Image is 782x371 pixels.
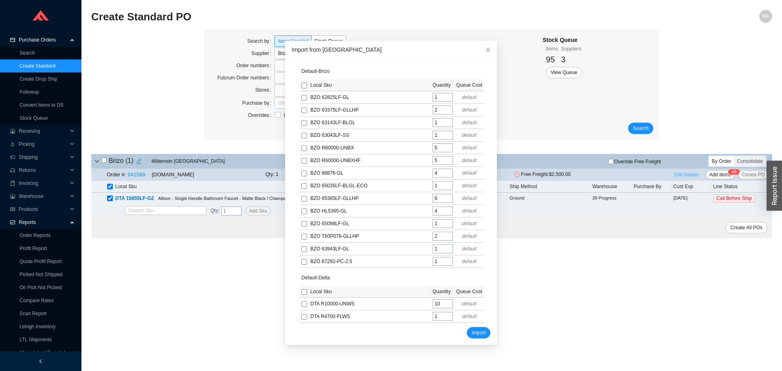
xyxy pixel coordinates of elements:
[158,196,309,201] span: Albion - Single Handle Bathroom Faucet - Matte Black / Champagne Bronze
[462,158,477,163] i: default
[20,337,52,342] a: LTL Shipments
[20,233,51,238] a: Order Reports
[20,246,47,251] a: Profit Report
[546,55,555,64] span: 95
[462,107,477,113] i: default
[278,48,401,59] span: Brizo
[712,181,772,193] th: Line Status
[246,206,270,215] button: Add Sku
[278,38,308,44] span: Items Needed
[19,203,68,216] span: Products
[462,233,477,239] i: default
[628,123,653,134] button: Search
[115,195,154,201] span: DTA 15855LF-GZ
[19,151,68,164] span: Shipping
[281,111,315,119] span: Ignore status
[734,156,766,166] div: Consolidate
[462,301,477,307] i: default
[462,259,477,264] i: default
[309,298,431,310] td: DTA R10000-UNWS
[734,169,737,175] span: 6
[706,170,734,179] button: Add Items
[278,99,316,107] input: 09/26/2025
[309,192,431,205] td: BZO 65365LF-GLLHP
[462,145,477,151] i: default
[462,170,477,176] i: default
[236,60,275,71] label: Order numbers
[211,208,218,213] span: Qty
[10,181,15,186] span: book
[549,171,571,177] span: $2,500.00
[431,286,455,298] th: Quantity
[608,159,613,164] input: Override Free Freight
[20,350,82,356] a: Mismatched Freight Invoices
[20,298,54,303] a: Compare Rates
[479,41,497,59] button: Close
[247,35,275,47] label: Search by
[211,206,220,215] span: :
[309,205,431,217] td: BZO HL5365-GL
[309,286,431,298] th: Local Sku
[115,182,137,191] span: Local Sku
[309,180,431,192] td: BZO 65035LF-BLGL-ECO
[107,171,126,178] span: Order #:
[713,194,755,202] span: Call Before Ship
[462,94,477,100] i: default
[543,35,582,45] div: Stock Queue
[276,171,279,177] span: 1
[508,193,591,205] td: Ground
[19,177,68,190] span: Invoicing
[152,171,194,178] span: [DOMAIN_NAME]
[133,156,145,167] button: edit
[20,311,47,316] a: Scan Report
[134,158,144,164] span: edit
[633,124,648,132] span: Search
[266,171,275,177] span: Qty:
[462,208,477,214] i: default
[20,259,62,264] a: Quote Profit Report
[242,97,275,109] label: Purchase by
[730,224,762,232] span: Create All POs
[91,10,602,24] h2: Create Standard PO
[762,10,769,23] span: ML
[19,138,68,151] span: Picking
[462,183,477,189] i: default
[301,274,482,282] h4: Default - Delta
[10,37,15,42] span: credit-card
[309,154,431,167] td: BZO R60000-UNBXHF
[20,285,62,290] a: On Pick Not Picked
[515,172,520,177] span: close-circle
[671,170,702,179] button: Edit Details
[455,286,484,298] th: Queue Cost
[309,104,431,116] td: BZO 63375LF-GLLHP
[19,33,68,46] span: Purchase Orders
[508,181,591,193] th: Ship Method
[19,164,68,177] span: Returns
[561,55,566,64] span: 3
[20,115,48,121] a: Stock Queue
[309,255,431,268] td: BZO 87292-PC-2.5
[462,221,477,226] i: default
[462,195,477,201] i: default
[431,79,455,91] th: Quantity
[151,157,224,165] span: 46 Item s in [GEOGRAPHIC_DATA]
[309,116,431,129] td: BZO 63143LF-BLGL
[38,359,43,364] span: left
[485,47,491,53] span: close
[314,38,343,44] span: Stock Queue
[20,272,62,277] a: Picked Not Shipped
[20,102,64,108] a: Convert Items to DS
[20,324,56,329] a: Lehigh Inventory
[10,207,15,212] span: read
[309,91,431,104] td: BZO 62825LF-GL
[221,206,242,215] input: 1
[101,156,145,167] h4: Brizo
[20,89,39,95] a: Followup
[309,129,431,142] td: BZO 63043LF-SS
[20,50,35,56] a: Search
[462,246,477,252] i: default
[551,68,577,77] span: View Queue
[19,216,68,229] span: Reports
[251,48,275,59] label: Supplier:
[309,142,431,154] td: BZO R60000-UNBX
